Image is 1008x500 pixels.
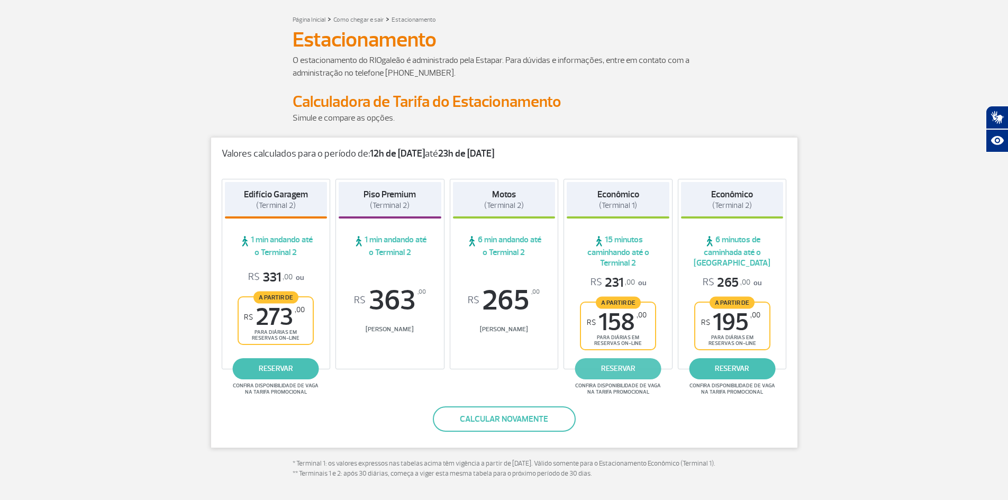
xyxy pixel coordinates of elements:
sup: ,00 [417,286,426,298]
span: A partir de [710,296,755,308]
a: Estacionamento [392,16,436,24]
a: Como chegar e sair [333,16,384,24]
span: Confira disponibilidade de vaga na tarifa promocional [688,383,777,395]
span: para diárias em reservas on-line [248,329,304,341]
span: 363 [339,286,441,315]
strong: Econômico [711,189,753,200]
span: 158 [587,311,647,334]
p: ou [591,275,646,291]
p: Simule e compare as opções. [293,112,716,124]
span: Confira disponibilidade de vaga na tarifa promocional [574,383,662,395]
span: para diárias em reservas on-line [704,334,760,347]
span: [PERSON_NAME] [453,325,556,333]
span: (Terminal 2) [484,201,524,211]
a: Página Inicial [293,16,325,24]
p: ou [248,269,304,286]
p: ou [703,275,761,291]
sup: ,00 [637,311,647,320]
span: 1 min andando até o Terminal 2 [339,234,441,258]
sup: R$ [468,295,479,306]
p: O estacionamento do RIOgaleão é administrado pela Estapar. Para dúvidas e informações, entre em c... [293,54,716,79]
span: 6 min andando até o Terminal 2 [453,234,556,258]
span: Confira disponibilidade de vaga na tarifa promocional [231,383,320,395]
p: * Terminal 1: os valores expressos nas tabelas acima têm vigência a partir de [DATE]. Válido some... [293,459,716,479]
span: 265 [453,286,556,315]
span: 195 [701,311,760,334]
sup: ,00 [531,286,540,298]
span: 231 [591,275,635,291]
strong: 12h de [DATE] [370,148,425,160]
sup: ,00 [295,305,305,314]
button: Abrir tradutor de língua de sinais. [986,106,1008,129]
span: 265 [703,275,750,291]
sup: R$ [354,295,366,306]
sup: R$ [587,318,596,327]
h2: Calculadora de Tarifa do Estacionamento [293,92,716,112]
strong: Edifício Garagem [244,189,308,200]
span: 15 minutos caminhando até o Terminal 2 [567,234,669,268]
span: (Terminal 2) [256,201,296,211]
span: 1 min andando até o Terminal 2 [225,234,328,258]
strong: Motos [492,189,516,200]
p: Valores calculados para o período de: até [222,148,787,160]
a: > [328,13,331,25]
button: Calcular novamente [433,406,576,432]
a: reservar [575,358,661,379]
h1: Estacionamento [293,31,716,49]
span: 6 minutos de caminhada até o [GEOGRAPHIC_DATA] [681,234,784,268]
span: (Terminal 2) [712,201,752,211]
span: A partir de [253,291,298,303]
a: > [386,13,389,25]
strong: Piso Premium [364,189,416,200]
span: (Terminal 2) [370,201,410,211]
span: 273 [244,305,305,329]
sup: R$ [701,318,710,327]
button: Abrir recursos assistivos. [986,129,1008,152]
a: reservar [689,358,775,379]
strong: 23h de [DATE] [438,148,494,160]
span: (Terminal 1) [599,201,637,211]
span: A partir de [596,296,641,308]
sup: ,00 [750,311,760,320]
span: 331 [248,269,293,286]
div: Plugin de acessibilidade da Hand Talk. [986,106,1008,152]
span: [PERSON_NAME] [339,325,441,333]
strong: Econômico [597,189,639,200]
sup: R$ [244,313,253,322]
a: reservar [233,358,319,379]
span: para diárias em reservas on-line [590,334,646,347]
